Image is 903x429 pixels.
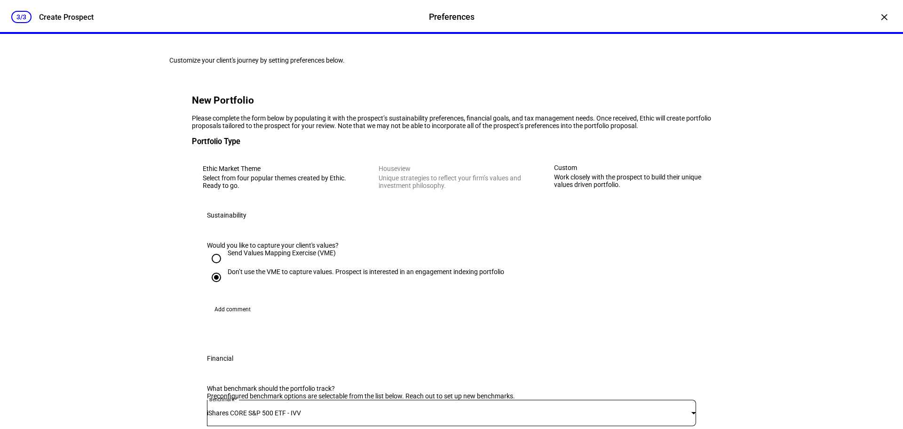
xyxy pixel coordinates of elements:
div: Ethic Market Theme [203,165,349,172]
h3: Portfolio Type [192,137,711,146]
div: What benchmark should the portfolio track? [207,385,549,392]
mat-label: Benchmark [209,397,234,402]
div: Sustainability [207,211,246,219]
div: Send Values Mapping Exercise (VME) [228,249,336,257]
button: Add comment [207,302,258,317]
div: Financial [207,355,233,362]
h2: New Portfolio [192,95,711,106]
div: Select from four popular themes created by Ethic. Ready to go. [203,174,349,189]
div: Preferences [429,11,475,23]
div: Would you like to capture your client's values? [207,242,696,249]
div: × [877,9,892,24]
div: Preconfigured benchmark options are selectable from the list below. Reach out to set up new bench... [207,392,549,400]
div: Customize your client's journey by setting preferences below. [169,57,734,64]
div: 3/3 [11,11,32,23]
div: Create Prospect [39,13,94,22]
span: Add comment [214,302,251,317]
div: Custom [554,164,701,171]
eth-mega-radio-button: Ethic Market Theme [192,154,360,200]
div: Don’t use the VME to capture values. Prospect is interested in an engagement indexing portfolio [228,268,504,275]
div: Please complete the form below by populating it with the prospect’s sustainability preferences, f... [192,114,711,130]
span: iShares CORE S&P 500 ETF - IVV [207,409,301,417]
eth-mega-radio-button: Custom [544,154,711,200]
div: Work closely with the prospect to build their unique values driven portfolio. [554,173,701,188]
